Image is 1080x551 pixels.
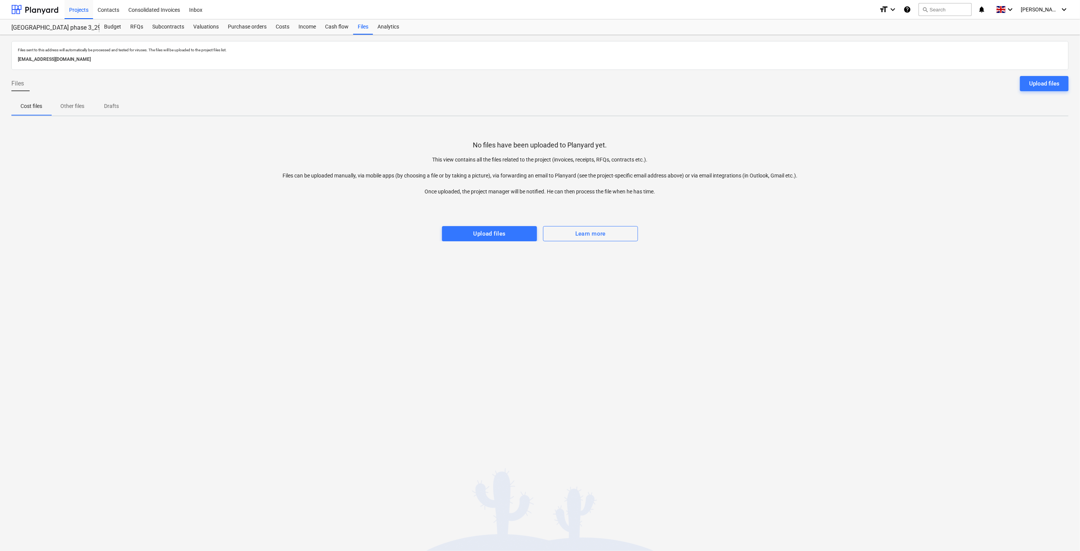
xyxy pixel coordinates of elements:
[271,19,294,35] a: Costs
[148,19,189,35] a: Subcontracts
[126,19,148,35] a: RFQs
[103,102,121,110] p: Drafts
[473,141,607,150] p: No files have been uploaded to Planyard yet.
[1059,5,1069,14] i: keyboard_arrow_down
[18,55,1062,63] p: [EMAIL_ADDRESS][DOMAIN_NAME]
[189,19,223,35] a: Valuations
[1029,79,1059,89] div: Upload files
[294,19,321,35] a: Income
[1006,5,1015,14] i: keyboard_arrow_down
[473,229,505,239] div: Upload files
[903,5,911,14] i: Knowledge base
[223,19,271,35] a: Purchase orders
[888,5,897,14] i: keyboard_arrow_down
[373,19,404,35] a: Analytics
[442,226,537,241] button: Upload files
[575,229,606,239] div: Learn more
[11,79,24,88] span: Files
[18,47,1062,52] p: Files sent to this address will automatically be processed and tested for viruses. The files will...
[922,6,928,13] span: search
[978,5,985,14] i: notifications
[321,19,353,35] a: Cash flow
[919,3,972,16] button: Search
[11,24,90,32] div: [GEOGRAPHIC_DATA] phase 3_2901993/2901994/2901995
[543,226,638,241] button: Learn more
[1042,515,1080,551] iframe: Chat Widget
[60,102,84,110] p: Other files
[879,5,888,14] i: format_size
[99,19,126,35] a: Budget
[353,19,373,35] a: Files
[1020,76,1069,91] button: Upload files
[21,102,42,110] p: Cost files
[1021,6,1059,13] span: [PERSON_NAME]
[276,156,804,196] p: This view contains all the files related to the project (invoices, receipts, RFQs, contracts etc....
